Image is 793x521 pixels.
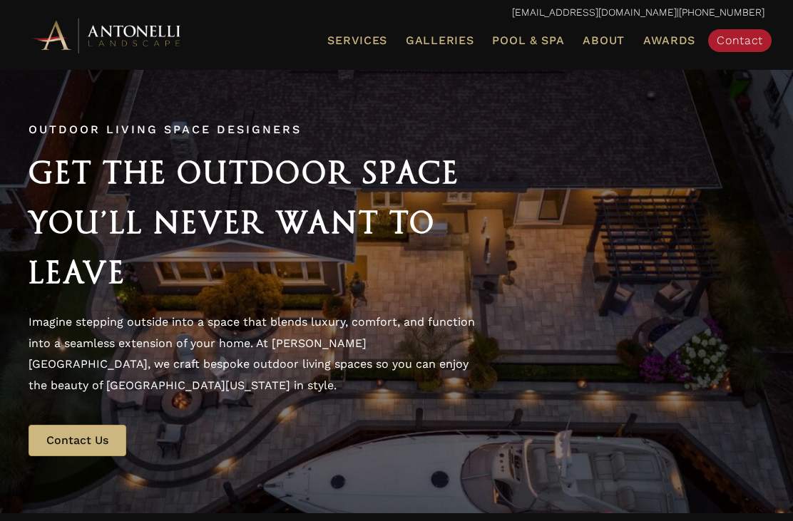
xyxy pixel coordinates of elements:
a: Galleries [400,31,479,50]
span: Services [327,35,387,46]
span: Pool & Spa [492,33,564,47]
a: Contact [708,29,772,52]
span: About [583,35,625,46]
span: Get the Outdoor Space You’ll Never Want to Leave [29,155,459,290]
img: Antonelli Horizontal Logo [29,16,185,55]
a: Contact Us [29,425,126,456]
a: Pool & Spa [486,31,570,50]
span: Contact [717,33,763,47]
span: Outdoor Living Space Designers [29,123,302,136]
p: | [29,4,764,22]
a: Awards [638,31,701,50]
span: Awards [643,33,695,47]
a: Services [322,31,393,50]
a: [PHONE_NUMBER] [679,6,764,18]
a: About [577,31,630,50]
span: Contact Us [46,433,108,447]
span: Imagine stepping outside into a space that blends luxury, comfort, and function into a seamless e... [29,315,475,392]
a: [EMAIL_ADDRESS][DOMAIN_NAME] [512,6,677,18]
span: Galleries [406,33,474,47]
